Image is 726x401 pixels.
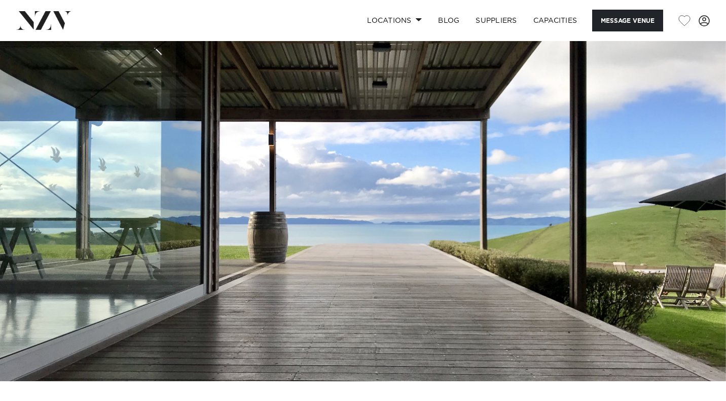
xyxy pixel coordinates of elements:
a: SUPPLIERS [467,10,525,31]
a: Capacities [525,10,586,31]
img: nzv-logo.png [16,11,71,29]
a: Locations [359,10,430,31]
button: Message Venue [592,10,663,31]
a: BLOG [430,10,467,31]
